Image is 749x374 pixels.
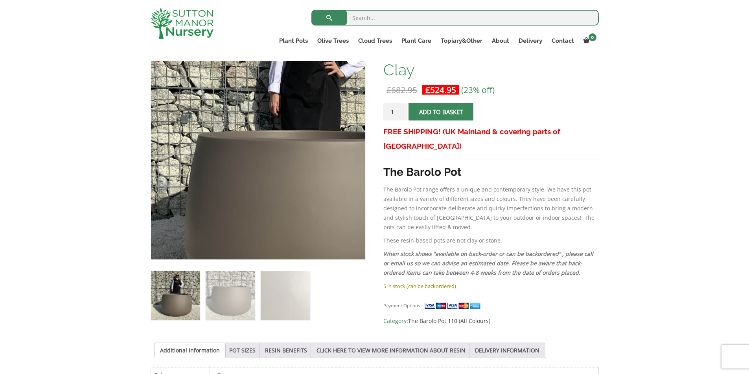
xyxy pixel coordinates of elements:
h3: FREE SHIPPING! (UK Mainland & covering parts of [GEOGRAPHIC_DATA]) [383,124,598,153]
a: RESIN BENEFITS [265,343,307,358]
small: Payment Options: [383,303,421,308]
a: Contact [547,35,579,46]
a: Topiary&Other [436,35,487,46]
span: 0 [589,33,596,41]
a: CLICK HERE TO VIEW MORE INFORMATION ABOUT RESIN [317,343,466,358]
span: £ [425,84,430,95]
span: £ [386,84,391,95]
a: Delivery [514,35,547,46]
a: Additional information [160,343,220,358]
strong: The Barolo Pot [383,166,462,179]
img: The Barolo Pot 110 Colour Clay - Image 2 [206,271,255,320]
a: Olive Trees [313,35,353,46]
img: The Barolo Pot 110 Colour Clay [151,271,200,320]
a: Plant Care [397,35,436,46]
a: POT SIZES [229,343,256,358]
img: The Barolo Pot 110 Colour Clay - Image 3 [261,271,310,320]
p: 5 in stock (can be backordered) [383,281,598,291]
a: DELIVERY INFORMATION [475,343,539,358]
a: 0 [579,35,599,46]
input: Search... [311,10,599,26]
a: The Barolo Pot 110 (All Colours) [408,317,490,325]
img: payment supported [424,302,483,310]
p: The Barolo Pot range offers a unique and contemporary style. We have this pot available in a vari... [383,185,598,232]
h1: The Barolo Pot 110 Colour Clay [383,45,598,78]
input: Product quantity [383,103,407,120]
a: Cloud Trees [353,35,397,46]
a: About [487,35,514,46]
bdi: 524.95 [425,84,456,95]
img: logo [151,8,213,39]
bdi: 682.95 [386,84,417,95]
button: Add to basket [409,103,473,120]
p: These resin-based pots are not clay or stone. [383,236,598,245]
em: When stock shows “available on back-order or can be backordered” , please call or email us so we ... [383,250,593,276]
span: (23% off) [461,84,495,95]
a: Plant Pots [274,35,313,46]
span: Category: [383,316,598,326]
